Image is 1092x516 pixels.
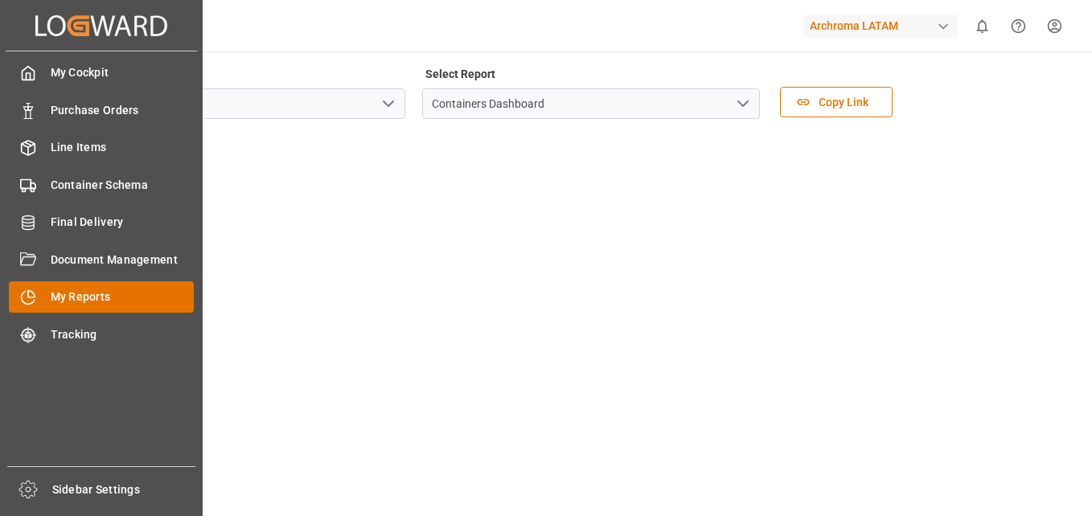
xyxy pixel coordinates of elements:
span: My Cockpit [51,64,195,81]
a: Purchase Orders [9,94,194,125]
div: Archroma LATAM [803,14,958,38]
a: Line Items [9,132,194,163]
span: Sidebar Settings [52,481,196,498]
button: open menu [376,92,400,117]
a: My Cockpit [9,57,194,88]
button: open menu [730,92,754,117]
button: Help Center [1000,8,1037,44]
a: Document Management [9,244,194,275]
label: Select Report [422,63,498,85]
span: Line Items [51,139,195,156]
span: Container Schema [51,177,195,194]
input: Type to search/select [422,88,760,119]
span: Document Management [51,252,195,268]
span: Final Delivery [51,214,195,231]
span: My Reports [51,289,195,305]
span: Purchase Orders [51,102,195,119]
span: Tracking [51,326,195,343]
a: Container Schema [9,169,194,200]
a: My Reports [9,281,194,313]
span: Copy Link [811,94,876,111]
button: show 0 new notifications [964,8,1000,44]
button: Copy Link [780,87,893,117]
button: Archroma LATAM [803,10,964,41]
a: Tracking [9,318,194,350]
a: Final Delivery [9,207,194,238]
input: Type to search/select [68,88,405,119]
